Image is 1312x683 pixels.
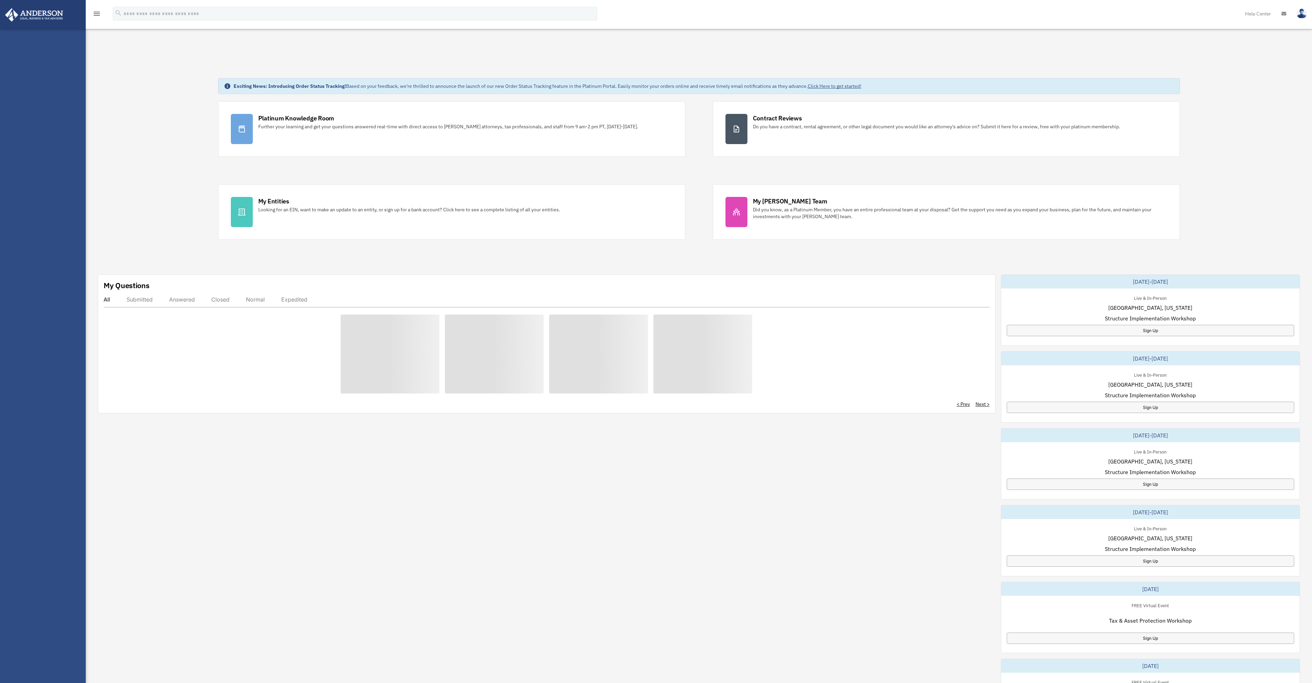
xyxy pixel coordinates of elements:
[1001,352,1300,365] div: [DATE]-[DATE]
[1105,314,1196,322] span: Structure Implementation Workshop
[1109,616,1192,625] span: Tax & Asset Protection Workshop
[1108,380,1192,389] span: [GEOGRAPHIC_DATA], [US_STATE]
[713,101,1180,157] a: Contract Reviews Do you have a contract, rental agreement, or other legal document you would like...
[3,8,65,22] img: Anderson Advisors Platinum Portal
[1128,371,1172,378] div: Live & In-Person
[1001,428,1300,442] div: [DATE]-[DATE]
[1297,9,1307,19] img: User Pic
[104,296,110,303] div: All
[1001,659,1300,673] div: [DATE]
[1001,275,1300,288] div: [DATE]-[DATE]
[1108,534,1192,542] span: [GEOGRAPHIC_DATA], [US_STATE]
[1128,294,1172,301] div: Live & In-Person
[753,114,802,122] div: Contract Reviews
[1128,525,1172,532] div: Live & In-Person
[93,10,101,18] i: menu
[281,296,307,303] div: Expedited
[1001,582,1300,596] div: [DATE]
[258,197,289,205] div: My Entities
[93,12,101,18] a: menu
[713,184,1180,240] a: My [PERSON_NAME] Team Did you know, as a Platinum Member, you have an entire professional team at...
[1007,402,1294,413] a: Sign Up
[1007,479,1294,490] a: Sign Up
[218,184,685,240] a: My Entities Looking for an EIN, want to make an update to an entity, or sign up for a bank accoun...
[258,114,334,122] div: Platinum Knowledge Room
[1128,448,1172,455] div: Live & In-Person
[1105,468,1196,476] span: Structure Implementation Workshop
[1108,457,1192,466] span: [GEOGRAPHIC_DATA], [US_STATE]
[234,83,861,90] div: Based on your feedback, we're thrilled to announce the launch of our new Order Status Tracking fe...
[1105,391,1196,399] span: Structure Implementation Workshop
[976,401,990,408] a: Next >
[258,123,638,130] div: Further your learning and get your questions answered real-time with direct access to [PERSON_NAM...
[753,197,827,205] div: My [PERSON_NAME] Team
[104,280,150,291] div: My Questions
[957,401,970,408] a: < Prev
[808,83,861,89] a: Click Here to get started!
[753,206,1167,220] div: Did you know, as a Platinum Member, you have an entire professional team at your disposal? Get th...
[115,9,122,17] i: search
[1105,545,1196,553] span: Structure Implementation Workshop
[1126,601,1174,609] div: FREE Virtual Event
[169,296,195,303] div: Answered
[127,296,153,303] div: Submitted
[1007,633,1294,644] a: Sign Up
[218,101,685,157] a: Platinum Knowledge Room Further your learning and get your questions answered real-time with dire...
[246,296,265,303] div: Normal
[234,83,346,89] strong: Exciting News: Introducing Order Status Tracking!
[1001,505,1300,519] div: [DATE]-[DATE]
[258,206,560,213] div: Looking for an EIN, want to make an update to an entity, or sign up for a bank account? Click her...
[211,296,229,303] div: Closed
[1007,555,1294,567] a: Sign Up
[1108,304,1192,312] span: [GEOGRAPHIC_DATA], [US_STATE]
[753,123,1120,130] div: Do you have a contract, rental agreement, or other legal document you would like an attorney's ad...
[1007,325,1294,336] a: Sign Up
